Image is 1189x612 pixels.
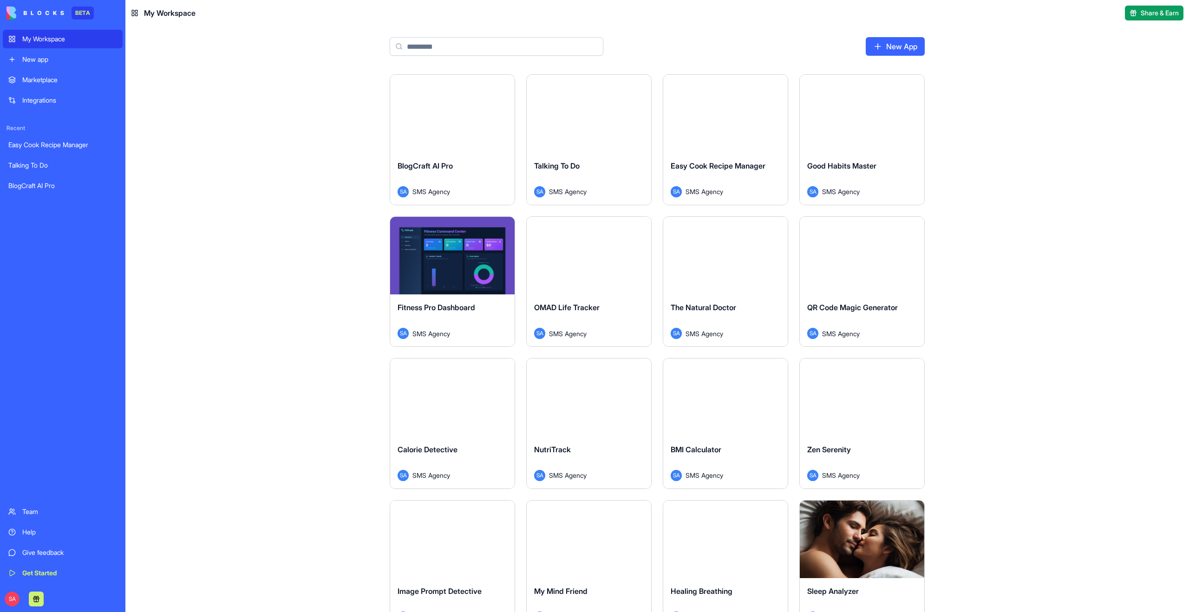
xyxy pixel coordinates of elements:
[390,216,515,347] a: Fitness Pro DashboardSASMS Agency
[807,161,876,170] span: Good Habits Master
[534,186,545,197] span: SA
[1125,6,1183,20] button: Share & Earn
[412,329,450,339] span: SMS Agency
[22,507,117,516] div: Team
[398,186,409,197] span: SA
[3,156,123,175] a: Talking To Do
[22,568,117,578] div: Get Started
[671,445,721,454] span: BMI Calculator
[8,140,117,150] div: Easy Cook Recipe Manager
[807,586,859,596] span: Sleep Analyzer
[3,124,123,132] span: Recent
[686,470,723,480] span: SMS Agency
[534,445,571,454] span: NutriTrack
[1141,8,1179,18] span: Share & Earn
[671,470,682,481] span: SA
[663,358,788,489] a: BMI CalculatorSASMS Agency
[3,30,123,48] a: My Workspace
[686,187,723,196] span: SMS Agency
[390,74,515,205] a: BlogCraft AI ProSASMS Agency
[22,548,117,557] div: Give feedback
[799,74,925,205] a: Good Habits MasterSASMS Agency
[534,328,545,339] span: SA
[3,71,123,89] a: Marketplace
[526,74,652,205] a: Talking To DoSASMS Agency
[7,7,94,20] a: BETA
[7,7,64,20] img: logo
[22,34,117,44] div: My Workspace
[3,564,123,582] a: Get Started
[398,586,482,596] span: Image Prompt Detective
[22,527,117,537] div: Help
[671,186,682,197] span: SA
[526,358,652,489] a: NutriTrackSASMS Agency
[398,303,475,312] span: Fitness Pro Dashboard
[807,328,818,339] span: SA
[866,37,925,56] a: New App
[412,187,450,196] span: SMS Agency
[144,7,196,19] span: My Workspace
[671,161,765,170] span: Easy Cook Recipe Manager
[807,303,898,312] span: QR Code Magic Generator
[22,75,117,85] div: Marketplace
[22,96,117,105] div: Integrations
[534,586,588,596] span: My Mind Friend
[3,543,123,562] a: Give feedback
[3,136,123,154] a: Easy Cook Recipe Manager
[398,470,409,481] span: SA
[549,187,587,196] span: SMS Agency
[822,187,860,196] span: SMS Agency
[822,329,860,339] span: SMS Agency
[686,329,723,339] span: SMS Agency
[671,328,682,339] span: SA
[534,470,545,481] span: SA
[5,592,20,606] span: SA
[412,470,450,480] span: SMS Agency
[22,55,117,64] div: New app
[807,186,818,197] span: SA
[663,74,788,205] a: Easy Cook Recipe ManagerSASMS Agency
[8,181,117,190] div: BlogCraft AI Pro
[807,445,851,454] span: Zen Serenity
[671,303,736,312] span: The Natural Doctor
[3,523,123,541] a: Help
[398,161,453,170] span: BlogCraft AI Pro
[398,445,457,454] span: Calorie Detective
[822,470,860,480] span: SMS Agency
[671,586,732,596] span: Healing Breathing
[549,329,587,339] span: SMS Agency
[8,161,117,170] div: Talking To Do
[398,328,409,339] span: SA
[799,216,925,347] a: QR Code Magic GeneratorSASMS Agency
[72,7,94,20] div: BETA
[534,303,600,312] span: OMAD Life Tracker
[3,91,123,110] a: Integrations
[390,358,515,489] a: Calorie DetectiveSASMS Agency
[799,358,925,489] a: Zen SerenitySASMS Agency
[534,161,580,170] span: Talking To Do
[549,470,587,480] span: SMS Agency
[807,470,818,481] span: SA
[3,176,123,195] a: BlogCraft AI Pro
[3,50,123,69] a: New app
[3,502,123,521] a: Team
[526,216,652,347] a: OMAD Life TrackerSASMS Agency
[663,216,788,347] a: The Natural DoctorSASMS Agency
